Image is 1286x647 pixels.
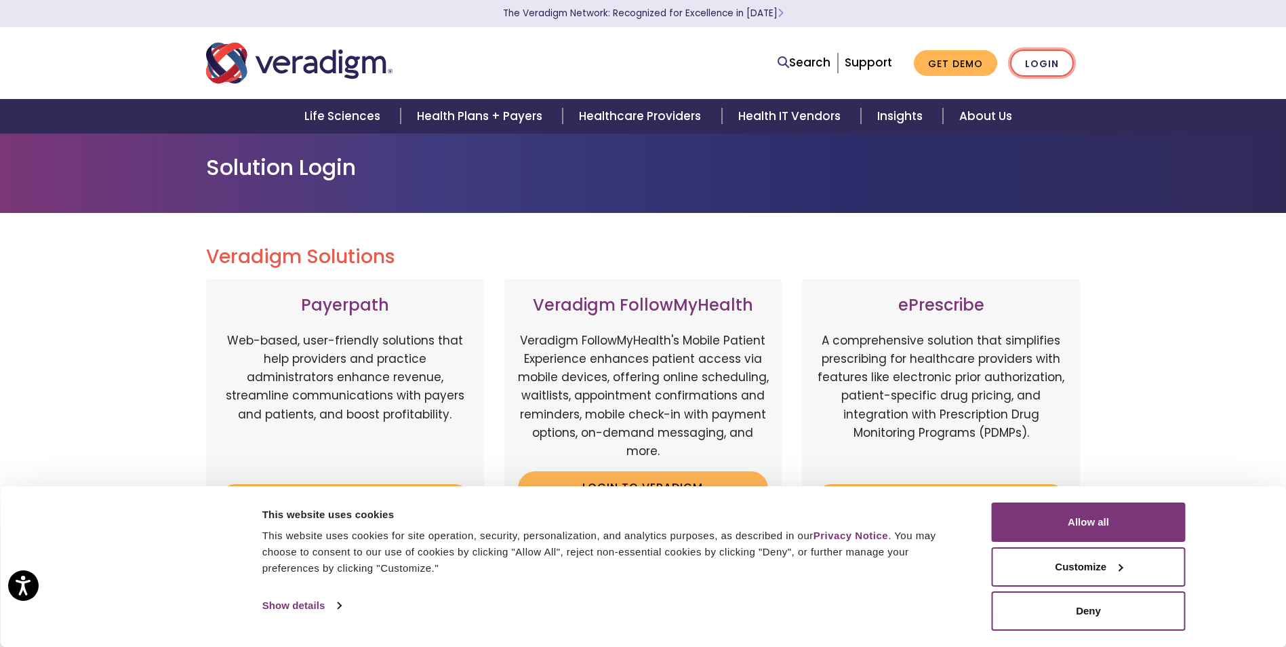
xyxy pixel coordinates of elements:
[518,471,769,515] a: Login to Veradigm FollowMyHealth
[816,296,1066,315] h3: ePrescribe
[992,503,1186,542] button: Allow all
[992,547,1186,587] button: Customize
[563,99,721,134] a: Healthcare Providers
[722,99,861,134] a: Health IT Vendors
[220,296,470,315] h3: Payerpath
[206,246,1081,269] h2: Veradigm Solutions
[778,54,830,72] a: Search
[861,99,943,134] a: Insights
[943,99,1028,134] a: About Us
[220,484,470,515] a: Login to Payerpath
[914,50,997,77] a: Get Demo
[206,155,1081,180] h1: Solution Login
[518,332,769,460] p: Veradigm FollowMyHealth's Mobile Patient Experience enhances patient access via mobile devices, o...
[1010,50,1074,77] a: Login
[503,7,784,20] a: The Veradigm Network: Recognized for Excellence in [DATE]Learn More
[262,507,961,523] div: This website uses cookies
[220,332,470,474] p: Web-based, user-friendly solutions that help providers and practice administrators enhance revenu...
[813,530,888,541] a: Privacy Notice
[288,99,401,134] a: Life Sciences
[262,528,961,576] div: This website uses cookies for site operation, security, personalization, and analytics purposes, ...
[845,54,892,71] a: Support
[262,595,341,616] a: Show details
[816,332,1066,474] p: A comprehensive solution that simplifies prescribing for healthcare providers with features like ...
[992,591,1186,631] button: Deny
[816,484,1066,515] a: Login to ePrescribe
[401,99,563,134] a: Health Plans + Payers
[206,41,393,85] img: Veradigm logo
[778,7,784,20] span: Learn More
[518,296,769,315] h3: Veradigm FollowMyHealth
